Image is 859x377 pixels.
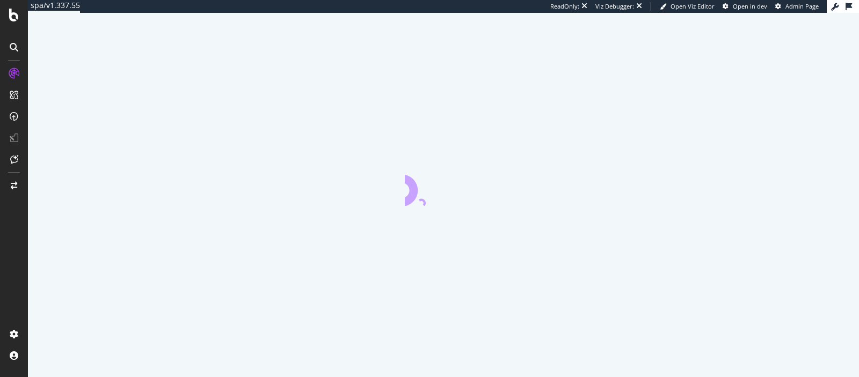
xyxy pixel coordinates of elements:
[405,167,482,206] div: animation
[671,2,715,10] span: Open Viz Editor
[785,2,819,10] span: Admin Page
[595,2,634,11] div: Viz Debugger:
[660,2,715,11] a: Open Viz Editor
[775,2,819,11] a: Admin Page
[723,2,767,11] a: Open in dev
[733,2,767,10] span: Open in dev
[550,2,579,11] div: ReadOnly:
